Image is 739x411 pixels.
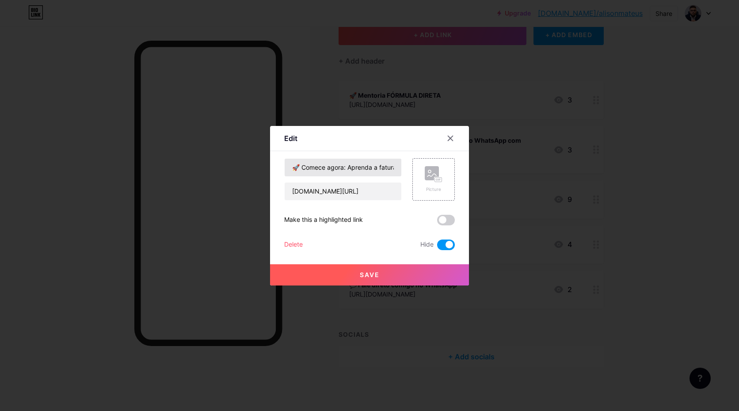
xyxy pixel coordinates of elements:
div: Make this a highlighted link [284,215,363,225]
input: Title [285,159,401,176]
span: Save [360,271,380,278]
div: Delete [284,240,303,250]
button: Save [270,264,469,285]
div: Picture [425,186,442,193]
span: Hide [420,240,434,250]
input: URL [285,183,401,200]
div: Edit [284,133,297,144]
